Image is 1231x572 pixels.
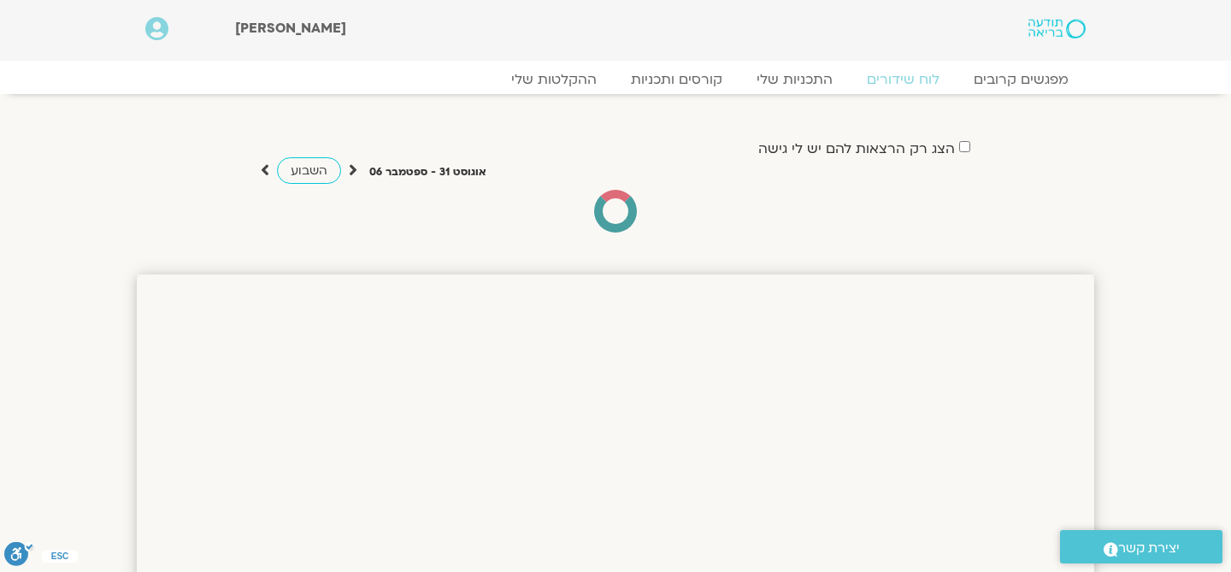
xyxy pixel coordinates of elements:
[145,71,1086,88] nav: Menu
[614,71,739,88] a: קורסים ותכניות
[1118,537,1180,560] span: יצירת קשר
[739,71,850,88] a: התכניות שלי
[1060,530,1222,563] a: יצירת קשר
[850,71,957,88] a: לוח שידורים
[291,162,327,179] span: השבוע
[277,157,341,184] a: השבוע
[758,141,955,156] label: הצג רק הרצאות להם יש לי גישה
[369,163,486,181] p: אוגוסט 31 - ספטמבר 06
[494,71,614,88] a: ההקלטות שלי
[957,71,1086,88] a: מפגשים קרובים
[235,19,346,38] span: [PERSON_NAME]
